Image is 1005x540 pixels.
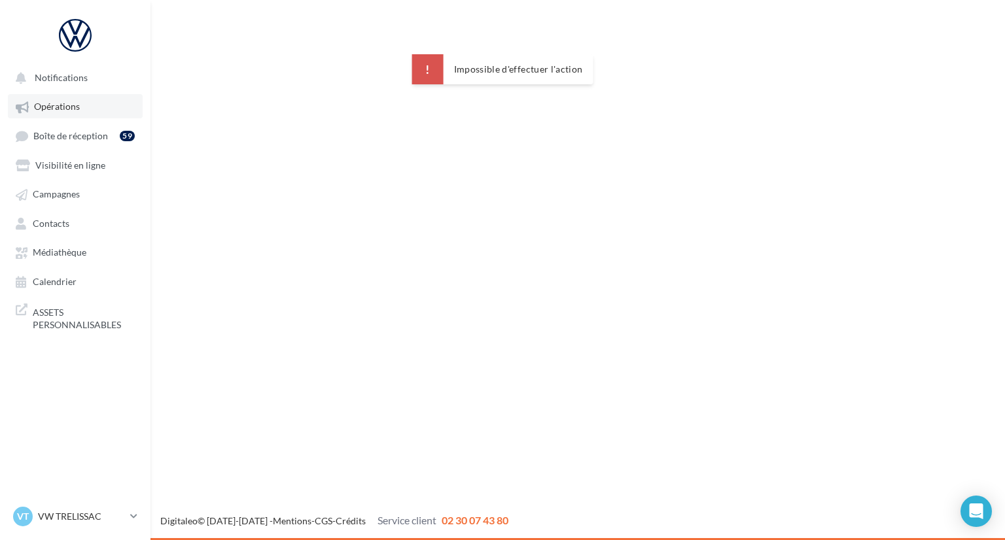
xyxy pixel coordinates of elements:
a: Visibilité en ligne [8,153,143,177]
a: ASSETS PERSONNALISABLES [8,298,143,337]
div: Impossible d'effectuer l'action [454,65,583,74]
a: Campagnes [8,182,143,205]
span: Service client [378,514,436,526]
button: Notifications [8,65,137,89]
a: Crédits [336,515,366,526]
div: Open Intercom Messenger [961,496,992,527]
a: Mentions [273,515,311,526]
span: Boîte de réception [33,130,108,141]
a: VT VW TRELISSAC [10,504,140,529]
span: Médiathèque [33,247,86,258]
span: ASSETS PERSONNALISABLES [33,303,135,331]
a: Opérations [8,94,143,118]
div: 59 [120,131,135,141]
a: Contacts [8,211,143,235]
span: VT [17,510,29,523]
a: Calendrier [8,269,143,293]
span: Notifications [35,72,88,83]
span: Calendrier [33,276,77,287]
span: Visibilité en ligne [35,160,105,171]
a: CGS [315,515,332,526]
a: Médiathèque [8,240,143,263]
span: Campagnes [33,189,80,200]
p: VW TRELISSAC [38,510,125,523]
span: 02 30 07 43 80 [442,514,508,526]
span: Opérations [34,101,80,112]
span: © [DATE]-[DATE] - - - [160,515,508,526]
a: Digitaleo [160,515,198,526]
a: Boîte de réception59 [8,124,143,148]
span: Contacts [33,218,69,229]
